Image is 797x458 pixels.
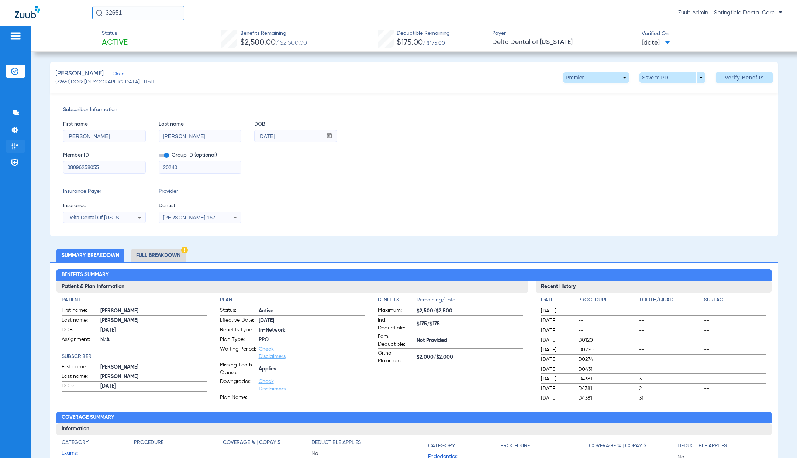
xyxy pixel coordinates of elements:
span: -- [639,366,701,373]
h3: Patient & Plan Information [56,281,528,293]
span: Delta Dental Of [US_STATE] [67,215,133,221]
input: Search for patients [92,6,184,20]
span: $175/$175 [417,320,523,328]
span: Waiting Period: [220,345,256,360]
span: [DATE] [642,38,670,48]
span: [PERSON_NAME] 1578857561 [163,215,235,221]
span: Subscriber Information [63,106,765,114]
h4: Coverage % | Copay $ [589,442,646,450]
h4: Patient [62,296,207,304]
span: -- [704,327,766,334]
button: Open calendar [322,130,337,142]
app-breakdown-title: Deductible Applies [311,439,400,449]
span: [DATE] [541,385,572,392]
span: Fam. Deductible: [378,333,414,348]
span: Exams: [62,450,134,457]
span: N/A [100,336,207,344]
span: Last name: [62,317,98,325]
app-breakdown-title: Plan [220,296,365,304]
span: [PERSON_NAME] [100,373,207,381]
span: [PERSON_NAME] [100,307,207,315]
h3: Recent History [536,281,772,293]
span: -- [704,346,766,353]
h4: Procedure [500,442,530,450]
span: Insurance Payer [63,188,146,195]
span: DOB: [62,326,98,335]
img: Zuub Logo [15,6,40,18]
h4: Deductible Applies [677,442,727,450]
span: Effective Date: [220,317,256,325]
span: Delta Dental of [US_STATE] [492,38,635,47]
span: Member ID [63,151,146,159]
app-breakdown-title: Date [541,296,572,307]
app-breakdown-title: Tooth/Quad [639,296,701,307]
span: D0274 [578,356,637,363]
a: Check Disclaimers [259,346,286,359]
span: Verify Benefits [725,75,764,81]
span: [DATE] [541,327,572,334]
span: [DATE] [541,317,572,324]
span: -- [639,327,701,334]
h4: Coverage % | Copay $ [223,439,280,447]
app-breakdown-title: Surface [704,296,766,307]
span: Ind. Deductible: [378,317,414,332]
span: D4381 [578,394,637,402]
span: First name [63,120,146,128]
span: -- [704,336,766,344]
span: D4381 [578,375,637,383]
span: [DATE] [100,327,207,334]
span: [DATE] [259,317,365,325]
span: In-Network [259,327,365,334]
span: Plan Name: [220,394,256,404]
button: Premier [563,72,629,83]
h4: Category [428,442,455,450]
span: Last name [159,120,241,128]
span: Insurance [63,202,146,210]
h4: Benefits [378,296,417,304]
span: $2,500/$2,500 [417,307,523,315]
span: 31 [639,394,701,402]
h4: Subscriber [62,353,207,360]
span: -- [578,327,637,334]
span: Provider [159,188,241,195]
span: Assignment: [62,336,98,345]
app-breakdown-title: Benefits [378,296,417,307]
span: Maximum: [378,307,414,315]
span: No [311,450,400,457]
img: Hazard [181,247,188,253]
span: -- [639,346,701,353]
app-breakdown-title: Procedure [578,296,637,307]
h2: Benefits Summary [56,269,771,281]
a: Check Disclaimers [259,379,286,392]
span: Dentist [159,202,241,210]
span: Close [113,71,119,78]
span: DOB: [62,382,98,391]
app-breakdown-title: Category [62,439,134,449]
span: Deductible Remaining [397,30,450,37]
span: / $2,500.00 [276,40,307,46]
h4: Date [541,296,572,304]
span: -- [639,307,701,315]
span: First name: [62,307,98,315]
span: Missing Tooth Clause: [220,361,256,377]
h4: Surface [704,296,766,304]
app-breakdown-title: Procedure [134,439,222,449]
span: -- [704,356,766,363]
span: 2 [639,385,701,392]
li: Summary Breakdown [56,249,124,262]
span: DOB [254,120,337,128]
app-breakdown-title: Procedure [500,439,589,452]
span: Active [102,38,128,48]
span: -- [704,375,766,383]
h4: Procedure [578,296,637,304]
span: Verified On [642,30,785,38]
span: -- [639,356,701,363]
span: -- [639,317,701,324]
span: [DATE] [541,356,572,363]
span: [DATE] [541,394,572,402]
span: Not Provided [417,337,523,345]
span: -- [704,394,766,402]
button: Verify Benefits [716,72,773,83]
span: Downgrades: [220,378,256,393]
app-breakdown-title: Coverage % | Copay $ [589,439,677,452]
